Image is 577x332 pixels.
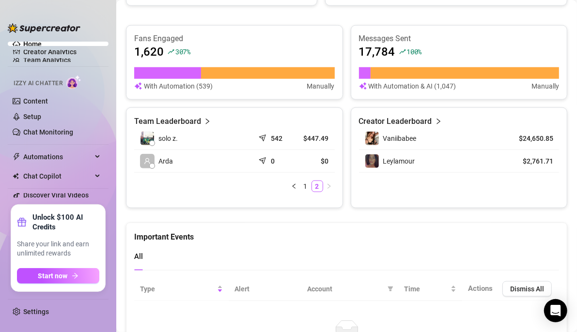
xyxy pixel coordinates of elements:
img: AI Chatter [66,75,81,89]
article: Manually [531,81,559,91]
span: Start now [38,272,68,280]
span: filter [386,282,395,296]
article: $2,761.71 [509,156,553,166]
a: Content [23,97,48,105]
button: left [288,181,300,192]
button: Start nowarrow-right [17,268,99,284]
span: Vaniibabee [383,135,417,142]
span: rise [168,48,174,55]
img: Vaniibabee [365,132,379,145]
article: 1,620 [134,44,164,60]
span: Izzy AI Chatter [14,79,62,88]
article: Team Leaderboard [134,116,201,127]
span: rise [399,48,406,55]
article: $24,650.85 [509,134,553,143]
span: right [204,116,211,127]
span: 100 % [407,47,422,56]
a: 2 [312,181,323,192]
img: solo zurigo [140,132,154,145]
span: right [326,183,332,189]
a: Discover Viral Videos [23,191,89,199]
div: Important Events [134,223,559,243]
li: Next Page [323,181,335,192]
article: $447.49 [300,134,329,143]
img: Leylamour [365,154,379,168]
article: With Automation (539) [144,81,213,91]
span: user [144,158,151,165]
span: filter [388,286,393,292]
button: right [323,181,335,192]
article: $0 [300,156,329,166]
img: logo-BBDzfeDw.svg [8,23,80,33]
a: Setup [23,113,41,121]
a: Chat Monitoring [23,128,73,136]
article: Fans Engaged [134,33,335,44]
a: Creator Analytics [23,44,101,60]
a: Home [23,40,42,48]
span: thunderbolt [13,153,20,161]
article: 17,784 [359,44,395,60]
a: 1 [300,181,311,192]
article: Creator Leaderboard [359,116,432,127]
span: Type [140,284,215,294]
span: solo z. [158,133,178,144]
span: Dismiss All [510,285,544,293]
img: svg%3e [359,81,367,91]
span: gift [17,217,27,227]
article: With Automation & AI (1,047) [369,81,456,91]
span: Share your link and earn unlimited rewards [17,240,99,258]
span: right [435,116,442,127]
article: Manually [307,81,335,91]
li: Previous Page [288,181,300,192]
span: Actions [468,284,493,293]
li: 2 [312,181,323,192]
th: Time [398,277,462,301]
span: Chat Copilot [23,168,92,184]
article: 0 [271,156,275,166]
span: All [134,252,143,261]
th: Type [134,277,229,301]
span: Time [404,284,449,294]
span: Arda [158,156,173,166]
a: Settings [23,308,49,316]
a: Team Analytics [23,56,71,64]
span: Leylamour [383,157,415,165]
span: arrow-right [72,272,78,279]
span: Automations [23,149,92,165]
img: svg%3e [134,81,142,91]
article: Messages Sent [359,33,560,44]
button: Dismiss All [502,281,552,297]
div: Open Intercom Messenger [544,299,567,322]
span: Account [307,284,384,294]
span: send [259,132,268,142]
span: left [291,183,297,189]
span: 307 % [175,47,190,56]
th: Alert [229,277,302,301]
span: send [259,155,268,165]
article: 542 [271,134,282,143]
img: Chat Copilot [13,173,19,180]
strong: Unlock $100 AI Credits [32,212,99,232]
